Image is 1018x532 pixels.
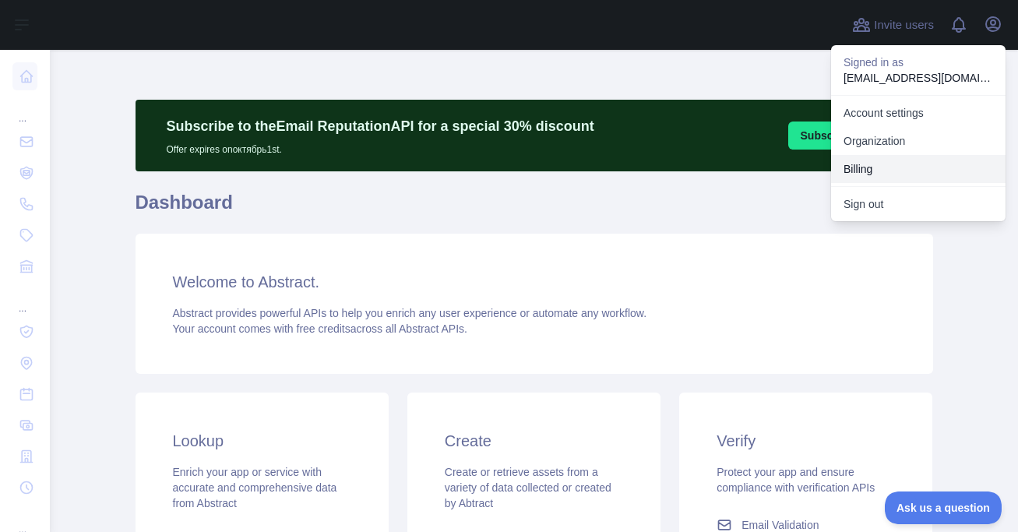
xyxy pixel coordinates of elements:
span: Protect your app and ensure compliance with verification APIs [717,466,875,494]
iframe: Toggle Customer Support [885,491,1002,524]
p: [EMAIL_ADDRESS][DOMAIN_NAME] [844,70,993,86]
button: Sign out [831,190,1006,218]
div: ... [12,284,37,315]
a: Organization [831,127,1006,155]
h3: Create [445,430,623,452]
a: Account settings [831,99,1006,127]
span: Abstract provides powerful APIs to help you enrich any user experience or automate any workflow. [173,307,647,319]
h3: Lookup [173,430,351,452]
span: free credits [297,322,350,335]
button: Billing [831,155,1006,183]
p: Offer expires on октябрь 1st. [167,137,594,156]
button: Subscribe [DATE] [788,122,905,150]
h1: Dashboard [136,190,933,227]
span: Your account comes with across all Abstract APIs. [173,322,467,335]
span: Invite users [874,16,934,34]
button: Invite users [849,12,937,37]
span: Create or retrieve assets from a variety of data collected or created by Abtract [445,466,611,509]
p: Signed in as [844,55,993,70]
h3: Verify [717,430,895,452]
h3: Welcome to Abstract. [173,271,896,293]
span: Enrich your app or service with accurate and comprehensive data from Abstract [173,466,337,509]
p: Subscribe to the Email Reputation API for a special 30 % discount [167,115,594,137]
div: ... [12,93,37,125]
